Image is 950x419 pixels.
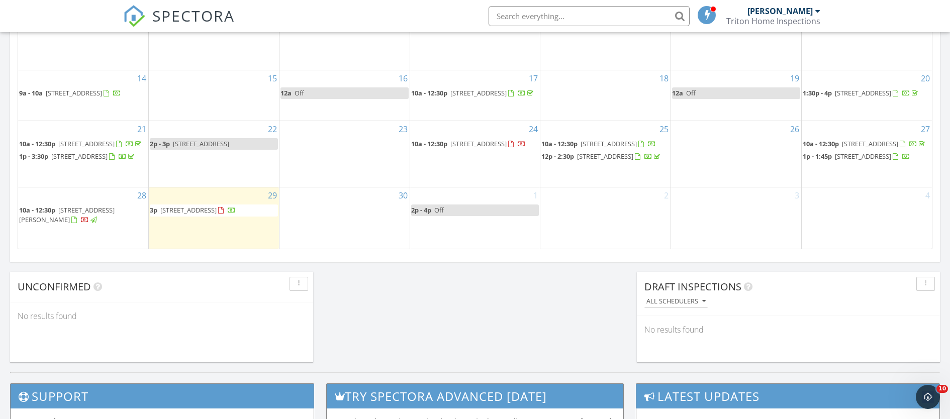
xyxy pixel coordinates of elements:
span: 3p [150,205,157,215]
span: 10 [936,385,948,393]
a: Go to September 21, 2025 [135,121,148,137]
button: All schedulers [644,295,708,308]
span: 1p - 1:45p [803,152,832,161]
a: 10a - 12:30p [STREET_ADDRESS][PERSON_NAME] [19,205,115,224]
a: 10a - 12:30p [STREET_ADDRESS] [411,88,535,97]
span: Draft Inspections [644,280,741,293]
h3: Try spectora advanced [DATE] [327,384,624,408]
a: 12p - 2:30p [STREET_ADDRESS] [541,151,670,163]
td: Go to September 14, 2025 [18,70,149,121]
td: Go to October 4, 2025 [801,187,932,249]
a: 10a - 12:30p [STREET_ADDRESS] [19,138,147,150]
td: Go to October 1, 2025 [410,187,540,249]
a: 10a - 12:30p [STREET_ADDRESS] [411,138,539,150]
td: Go to September 15, 2025 [149,70,279,121]
td: Go to September 24, 2025 [410,121,540,187]
span: [STREET_ADDRESS] [835,88,891,97]
td: Go to September 17, 2025 [410,70,540,121]
a: 1p - 3:30p [STREET_ADDRESS] [19,151,147,163]
div: No results found [637,316,940,343]
a: 9a - 10a [STREET_ADDRESS] [19,87,147,99]
h3: Support [11,384,314,408]
span: Unconfirmed [18,280,91,293]
a: Go to September 29, 2025 [266,187,279,203]
span: [STREET_ADDRESS] [842,139,898,148]
td: Go to September 22, 2025 [149,121,279,187]
span: [STREET_ADDRESS] [160,205,217,215]
a: Go to September 27, 2025 [919,121,932,137]
a: Go to September 30, 2025 [397,187,410,203]
span: 12a [280,88,292,97]
span: 1p - 3:30p [19,152,48,161]
span: 1:30p - 4p [803,88,832,97]
a: Go to September 15, 2025 [266,70,279,86]
td: Go to September 27, 2025 [801,121,932,187]
a: Go to September 18, 2025 [657,70,671,86]
a: Go to September 20, 2025 [919,70,932,86]
a: 10a - 12:30p [STREET_ADDRESS][PERSON_NAME] [19,204,147,226]
span: SPECTORA [152,5,235,26]
td: Go to October 3, 2025 [671,187,802,249]
a: 12p - 2:30p [STREET_ADDRESS] [541,152,662,161]
a: 3p [STREET_ADDRESS] [150,204,278,217]
a: 10a - 12:30p [STREET_ADDRESS] [803,139,927,148]
td: Go to September 29, 2025 [149,187,279,249]
a: Go to September 26, 2025 [788,121,801,137]
td: Go to September 23, 2025 [279,121,410,187]
td: Go to September 21, 2025 [18,121,149,187]
a: 3p [STREET_ADDRESS] [150,205,236,215]
span: Off [434,205,444,215]
a: Go to September 25, 2025 [657,121,671,137]
span: [STREET_ADDRESS] [46,88,102,97]
a: 1p - 1:45p [STREET_ADDRESS] [803,152,910,161]
a: 10a - 12:30p [STREET_ADDRESS] [803,138,931,150]
a: 10a - 12:30p [STREET_ADDRESS] [19,139,143,148]
span: [STREET_ADDRESS] [450,88,507,97]
td: Go to September 30, 2025 [279,187,410,249]
a: 1:30p - 4p [STREET_ADDRESS] [803,87,931,99]
td: Go to September 19, 2025 [671,70,802,121]
img: The Best Home Inspection Software - Spectora [123,5,145,27]
span: 10a - 12:30p [411,88,447,97]
span: [STREET_ADDRESS] [51,152,108,161]
a: 10a - 12:30p [STREET_ADDRESS] [411,139,526,148]
a: Go to September 22, 2025 [266,121,279,137]
td: Go to September 25, 2025 [540,121,671,187]
a: Go to September 16, 2025 [397,70,410,86]
a: 1p - 1:45p [STREET_ADDRESS] [803,151,931,163]
a: Go to September 23, 2025 [397,121,410,137]
span: 9a - 10a [19,88,43,97]
a: Go to October 1, 2025 [531,187,540,203]
a: 9a - 10a [STREET_ADDRESS] [19,88,121,97]
span: 10a - 12:30p [19,205,55,215]
a: Go to October 2, 2025 [662,187,671,203]
a: Go to October 4, 2025 [923,187,932,203]
span: 10a - 12:30p [541,139,578,148]
td: Go to September 26, 2025 [671,121,802,187]
td: Go to September 16, 2025 [279,70,410,121]
span: [STREET_ADDRESS][PERSON_NAME] [19,205,115,224]
td: Go to September 20, 2025 [801,70,932,121]
iframe: Intercom live chat [916,385,940,409]
span: [STREET_ADDRESS] [835,152,891,161]
div: Triton Home Inspections [726,16,820,26]
span: [STREET_ADDRESS] [173,139,229,148]
a: Go to September 24, 2025 [527,121,540,137]
a: 1p - 3:30p [STREET_ADDRESS] [19,152,136,161]
span: [STREET_ADDRESS] [577,152,633,161]
a: 10a - 12:30p [STREET_ADDRESS] [411,87,539,99]
span: Off [295,88,304,97]
td: Go to September 18, 2025 [540,70,671,121]
a: Go to October 3, 2025 [793,187,801,203]
a: 10a - 12:30p [STREET_ADDRESS] [541,138,670,150]
a: Go to September 14, 2025 [135,70,148,86]
div: No results found [10,302,313,330]
span: 2p - 4p [411,205,431,215]
td: Go to October 2, 2025 [540,187,671,249]
a: Go to September 28, 2025 [135,187,148,203]
input: Search everything... [489,6,690,26]
span: 12p - 2:30p [541,152,574,161]
span: 12a [672,88,683,97]
span: [STREET_ADDRESS] [581,139,637,148]
a: Go to September 19, 2025 [788,70,801,86]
